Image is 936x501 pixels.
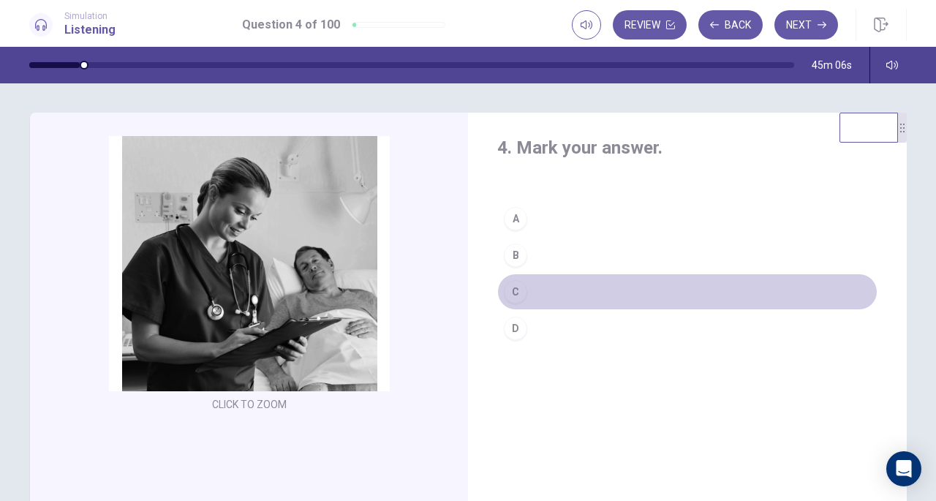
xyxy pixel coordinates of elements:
[812,59,852,71] span: 45m 06s
[774,10,838,39] button: Next
[504,207,527,230] div: A
[497,237,877,274] button: B
[504,317,527,340] div: D
[64,11,116,21] span: Simulation
[613,10,687,39] button: Review
[64,21,116,39] h1: Listening
[497,200,877,237] button: A
[698,10,763,39] button: Back
[504,280,527,304] div: C
[497,136,877,159] h4: 4. Mark your answer.
[886,451,921,486] div: Open Intercom Messenger
[504,244,527,267] div: B
[497,274,877,310] button: C
[497,310,877,347] button: D
[242,16,340,34] h1: Question 4 of 100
